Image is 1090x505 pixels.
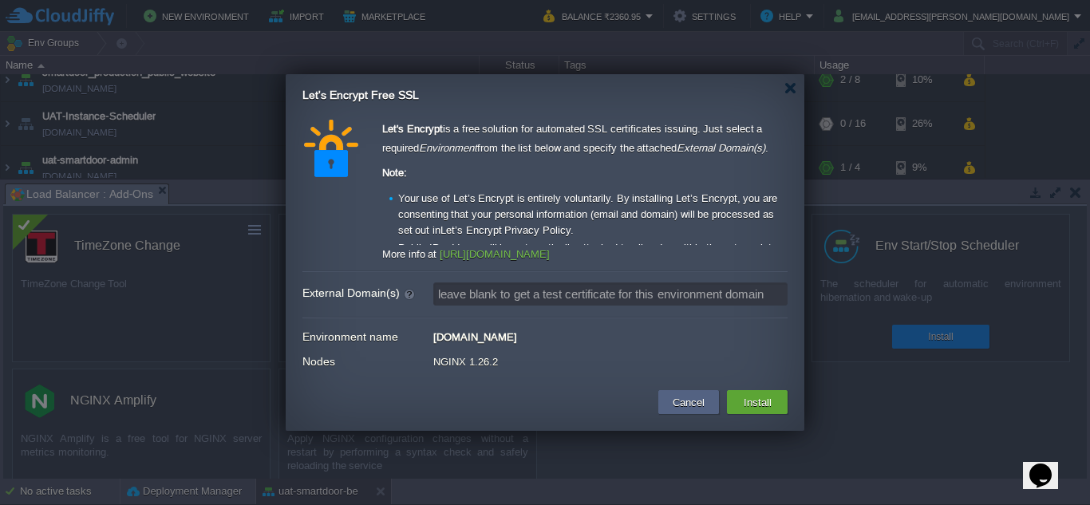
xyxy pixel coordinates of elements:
div: NGINX 1.26.2 [433,351,788,368]
img: letsencrypt.png [302,120,360,177]
iframe: chat widget [1023,441,1074,489]
em: Environment [419,142,477,154]
button: Cancel [668,393,709,412]
label: External Domain(s) [302,282,432,304]
label: Nodes [302,351,432,373]
div: [DOMAIN_NAME] [433,326,788,343]
strong: Note: [382,167,407,179]
p: is a free solution for automated SSL certificates issuing. Just select a required from the list b... [382,120,783,158]
label: Environment name [302,326,432,348]
strong: Let's Encrypt [382,123,443,135]
li: Public IP address will be automatically attached to all nodes within the entry point layer (appli... [389,240,788,272]
li: Your use of Let’s Encrypt is entirely voluntarily. By installing Let’s Encrypt, you are consentin... [389,191,788,239]
button: Install [739,393,776,412]
span: Let's Encrypt Free SSL [302,89,419,101]
a: [URL][DOMAIN_NAME] [440,248,550,260]
span: More info at [382,248,436,260]
em: External Domain(s) [677,142,765,154]
a: Let’s Encrypt Privacy Policy [440,224,571,236]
